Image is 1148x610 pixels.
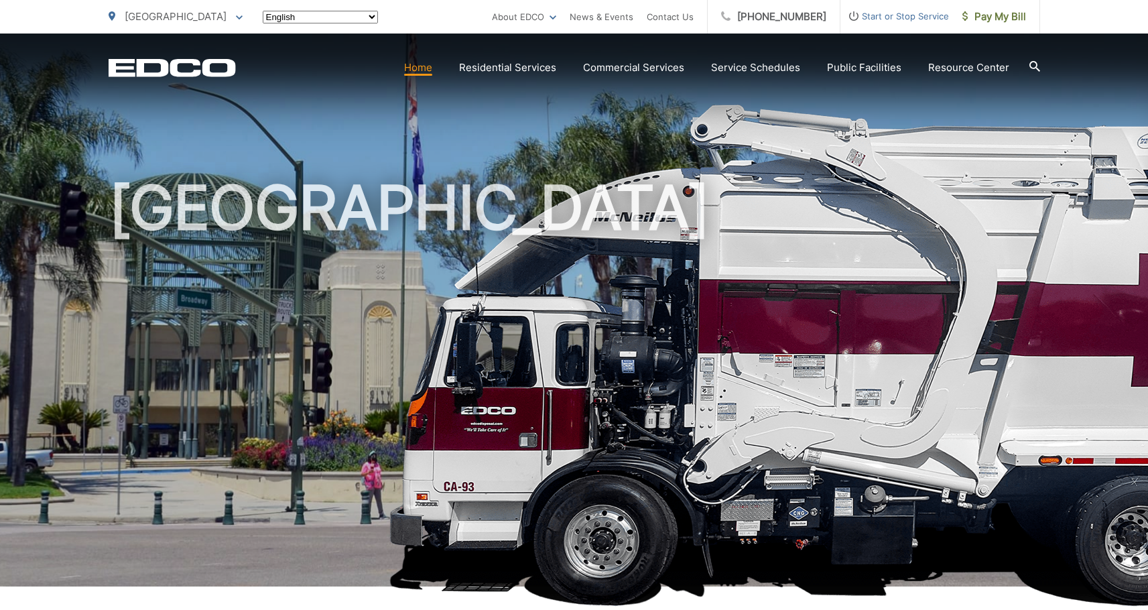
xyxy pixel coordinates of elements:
[404,60,432,76] a: Home
[962,9,1026,25] span: Pay My Bill
[647,9,694,25] a: Contact Us
[459,60,556,76] a: Residential Services
[583,60,684,76] a: Commercial Services
[827,60,901,76] a: Public Facilities
[109,174,1040,599] h1: [GEOGRAPHIC_DATA]
[570,9,633,25] a: News & Events
[263,11,378,23] select: Select a language
[928,60,1009,76] a: Resource Center
[125,10,227,23] span: [GEOGRAPHIC_DATA]
[109,58,236,77] a: EDCD logo. Return to the homepage.
[711,60,800,76] a: Service Schedules
[492,9,556,25] a: About EDCO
